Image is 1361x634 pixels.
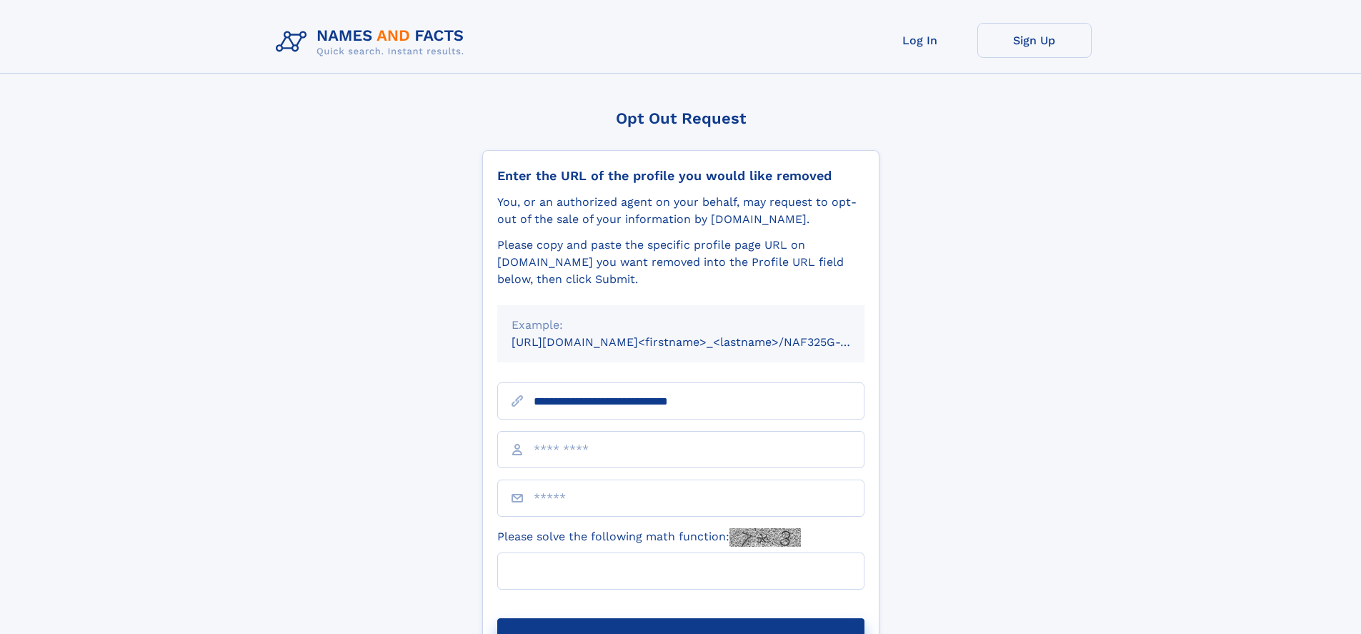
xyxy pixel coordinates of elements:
div: Opt Out Request [482,109,879,127]
a: Log In [863,23,977,58]
div: Please copy and paste the specific profile page URL on [DOMAIN_NAME] you want removed into the Pr... [497,237,864,288]
div: You, or an authorized agent on your behalf, may request to opt-out of the sale of your informatio... [497,194,864,228]
small: [URL][DOMAIN_NAME]<firstname>_<lastname>/NAF325G-xxxxxxxx [512,335,892,349]
a: Sign Up [977,23,1092,58]
img: Logo Names and Facts [270,23,476,61]
div: Example: [512,317,850,334]
div: Enter the URL of the profile you would like removed [497,168,864,184]
label: Please solve the following math function: [497,528,801,547]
